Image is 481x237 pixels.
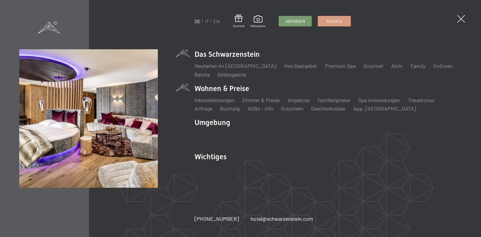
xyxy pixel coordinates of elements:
a: Geschenksidee [311,105,345,112]
a: Gutschein [233,14,245,28]
a: Gutschein [281,105,303,112]
a: AGBs - Info [248,105,273,112]
a: Family [411,62,425,69]
a: Neuheiten im [GEOGRAPHIC_DATA] [195,62,276,69]
a: [PHONE_NUMBER] [195,215,239,223]
a: GoGreen [433,62,453,69]
span: Anfragen [286,19,305,24]
a: Angebote [288,97,310,103]
span: Buchen [326,19,342,24]
a: IT [205,18,209,24]
span: Gutschein [233,24,245,28]
a: App. [GEOGRAPHIC_DATA] [353,105,416,112]
a: Familienpreise [317,97,350,103]
a: Bildergalerie [250,15,265,28]
a: Anfragen [279,16,311,26]
a: Spa Anwendungen [358,97,400,103]
a: DE [195,18,201,24]
span: [PHONE_NUMBER] [195,215,239,222]
a: Anfrage [195,105,212,112]
a: Aktiv [391,62,403,69]
a: Buchen [318,16,351,26]
a: Zimmer & Preise [242,97,280,103]
a: Premium Spa [325,62,356,69]
span: Bildergalerie [250,24,265,28]
a: hotel@schwarzenstein.com [251,215,313,223]
a: Ihre Gastgeber [284,62,317,69]
a: Treuebonus [408,97,434,103]
a: Inklusivleistungen [195,97,234,103]
a: EN [213,18,220,24]
a: Buchung [220,105,240,112]
a: Bildergalerie [218,71,246,78]
a: Belvita [195,71,210,78]
a: Gourmet [363,62,383,69]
